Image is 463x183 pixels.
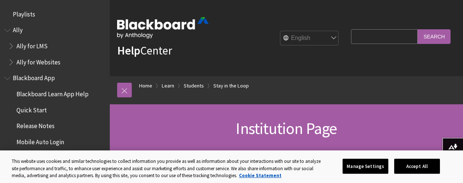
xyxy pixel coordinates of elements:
[117,43,172,58] a: HelpCenter
[16,56,60,66] span: Ally for Websites
[13,24,23,34] span: Ally
[16,104,47,114] span: Quick Start
[139,81,152,90] a: Home
[13,72,55,82] span: Blackboard App
[239,172,281,179] a: More information about your privacy, opens in a new tab
[16,136,64,146] span: Mobile Auto Login
[16,88,89,98] span: Blackboard Learn App Help
[16,40,48,50] span: Ally for LMS
[418,29,451,44] input: Search
[184,81,204,90] a: Students
[236,118,337,138] span: Institution Page
[13,8,35,18] span: Playlists
[117,43,140,58] strong: Help
[213,81,249,90] a: Stay in the Loop
[12,158,324,179] div: This website uses cookies and similar technologies to collect information you provide as well as ...
[117,17,209,38] img: Blackboard by Anthology
[162,81,174,90] a: Learn
[280,31,339,46] select: Site Language Selector
[343,158,388,174] button: Manage Settings
[16,120,55,130] span: Release Notes
[4,8,105,20] nav: Book outline for Playlists
[394,158,440,174] button: Accept All
[4,24,105,68] nav: Book outline for Anthology Ally Help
